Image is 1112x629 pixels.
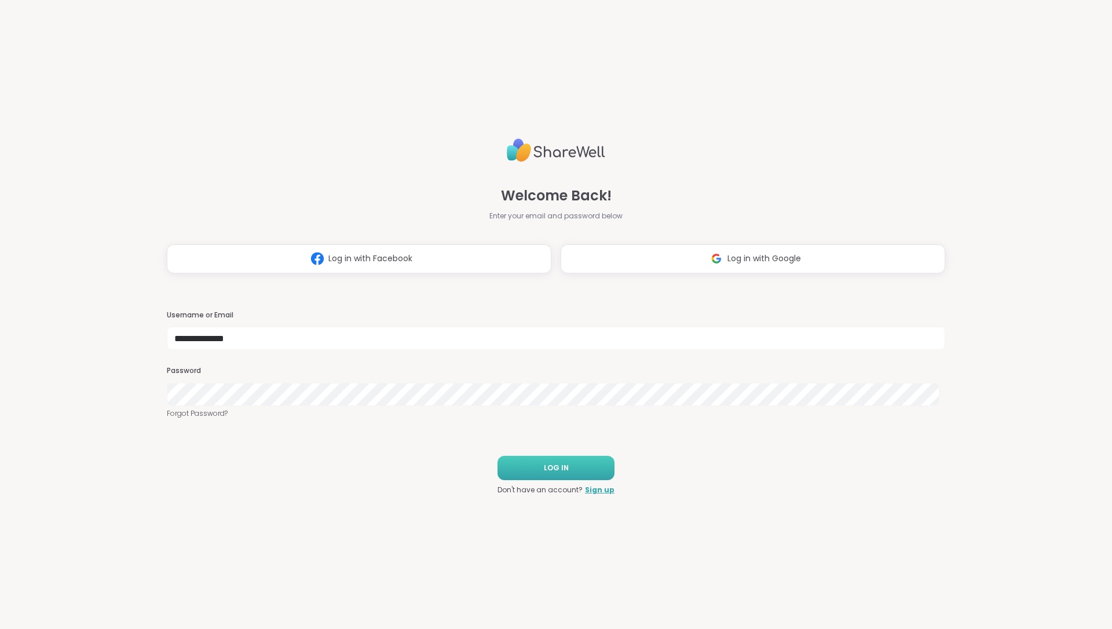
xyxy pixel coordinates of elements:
img: ShareWell Logo [507,134,605,167]
h3: Username or Email [167,310,945,320]
button: LOG IN [498,456,614,480]
h3: Password [167,366,945,376]
button: Log in with Facebook [167,244,551,273]
a: Sign up [585,485,614,495]
span: LOG IN [544,463,569,473]
span: Welcome Back! [501,185,612,206]
img: ShareWell Logomark [306,248,328,269]
span: Log in with Google [727,253,801,265]
span: Don't have an account? [498,485,583,495]
img: ShareWell Logomark [705,248,727,269]
a: Forgot Password? [167,408,945,419]
button: Log in with Google [561,244,945,273]
span: Log in with Facebook [328,253,412,265]
span: Enter your email and password below [489,211,623,221]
